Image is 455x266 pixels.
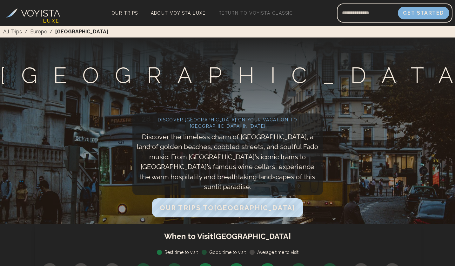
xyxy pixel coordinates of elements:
[136,132,320,192] p: Discover the timeless charm of [GEOGRAPHIC_DATA], a land of golden beaches, cobbled streets, and ...
[152,205,303,211] a: Our Trips to[GEOGRAPHIC_DATA]
[209,249,246,256] span: Good time to visit
[164,249,198,256] span: Best time to visit
[43,17,59,25] h4: L U X E
[24,28,28,36] span: /
[111,10,138,16] span: Our Trips
[21,6,60,20] h3: VOYISTA
[218,10,293,16] span: Return to Voyista Classic
[6,9,18,17] img: Voyista Logo
[151,10,206,16] span: About Voyista Luxe
[30,28,47,36] a: Europe
[136,117,320,129] h2: Discover [GEOGRAPHIC_DATA] on your vacation to [GEOGRAPHIC_DATA] in [DATE]
[257,249,298,256] span: Average time to visit
[216,9,296,17] a: Return to Voyista Classic
[6,6,60,20] a: VOYISTA
[398,7,449,19] button: Get Started
[42,231,413,242] h1: When to Visit [GEOGRAPHIC_DATA]
[3,28,22,36] a: All Trips
[55,28,108,36] span: [GEOGRAPHIC_DATA]
[152,198,303,217] button: Our Trips to[GEOGRAPHIC_DATA]
[148,9,208,17] a: About Voyista Luxe
[337,5,398,21] input: Email address
[50,28,53,36] span: /
[109,9,141,17] a: Our Trips
[160,204,295,212] span: Our Trips to [GEOGRAPHIC_DATA]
